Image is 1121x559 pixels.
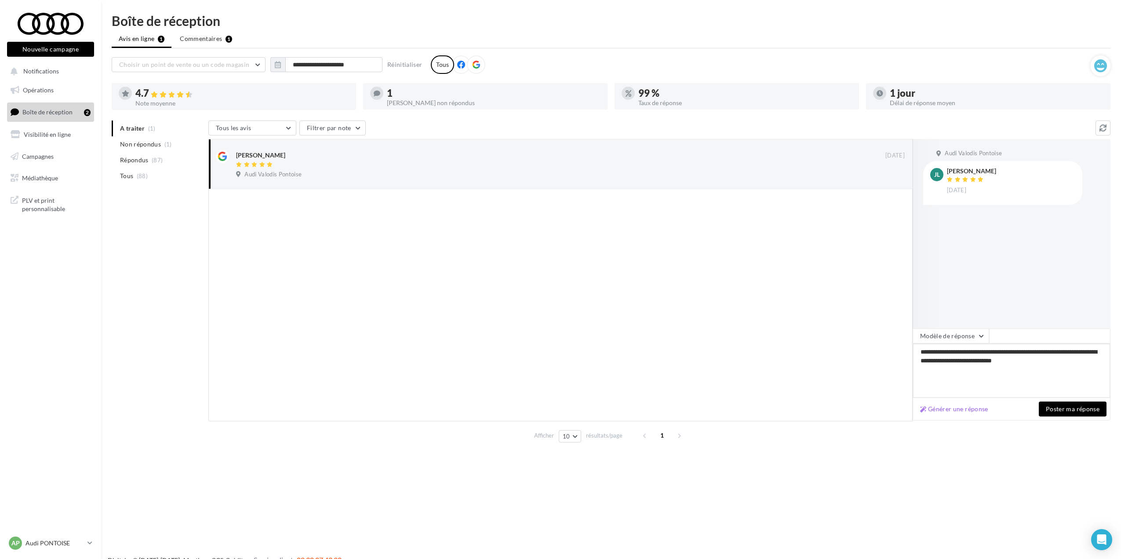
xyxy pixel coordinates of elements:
span: Choisir un point de vente ou un code magasin [119,61,249,68]
button: Modèle de réponse [913,329,989,343]
span: Audi Valodis Pontoise [945,150,1002,157]
a: Boîte de réception2 [5,102,96,121]
a: AP Audi PONTOISE [7,535,94,552]
a: Médiathèque [5,169,96,187]
a: PLV et print personnalisable [5,191,96,217]
button: Filtrer par note [299,121,366,135]
div: Tous [431,55,454,74]
div: 1 [387,88,601,98]
span: Afficher [534,431,554,440]
span: Jl [934,170,940,179]
a: Visibilité en ligne [5,125,96,144]
button: Réinitialiser [384,59,426,70]
span: AP [11,539,20,548]
div: 1 [226,36,232,43]
div: Note moyenne [135,100,349,106]
span: Visibilité en ligne [24,131,71,138]
span: 1 [655,428,669,442]
button: Choisir un point de vente ou un code magasin [112,57,266,72]
span: (1) [164,141,172,148]
div: Taux de réponse [638,100,852,106]
div: Boîte de réception [112,14,1110,27]
span: (88) [137,172,148,179]
div: [PERSON_NAME] [236,151,285,160]
span: Opérations [23,86,54,94]
span: Médiathèque [22,174,58,182]
span: Notifications [23,68,59,75]
span: Non répondus [120,140,161,149]
span: 10 [563,433,570,440]
div: Open Intercom Messenger [1091,529,1112,550]
a: Campagnes [5,147,96,166]
span: Commentaires [180,34,222,43]
span: résultats/page [586,431,622,440]
button: Tous les avis [208,121,296,135]
span: Tous [120,172,133,180]
button: Générer une réponse [917,404,992,414]
div: 4.7 [135,88,349,99]
div: 1 jour [890,88,1103,98]
button: 10 [559,430,581,442]
span: (87) [152,157,163,164]
span: Audi Valodis Pontoise [244,171,302,179]
p: Audi PONTOISE [25,539,84,548]
div: 2 [84,109,91,116]
span: Boîte de réception [22,108,73,116]
div: 99 % [638,88,852,98]
span: Campagnes [22,152,54,160]
div: Délai de réponse moyen [890,100,1103,106]
span: PLV et print personnalisable [22,194,91,213]
a: Opérations [5,81,96,99]
span: [DATE] [947,186,966,194]
span: [DATE] [885,152,905,160]
span: Répondus [120,156,149,164]
button: Poster ma réponse [1039,402,1106,417]
div: [PERSON_NAME] [947,168,996,174]
button: Nouvelle campagne [7,42,94,57]
div: [PERSON_NAME] non répondus [387,100,601,106]
span: Tous les avis [216,124,251,132]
